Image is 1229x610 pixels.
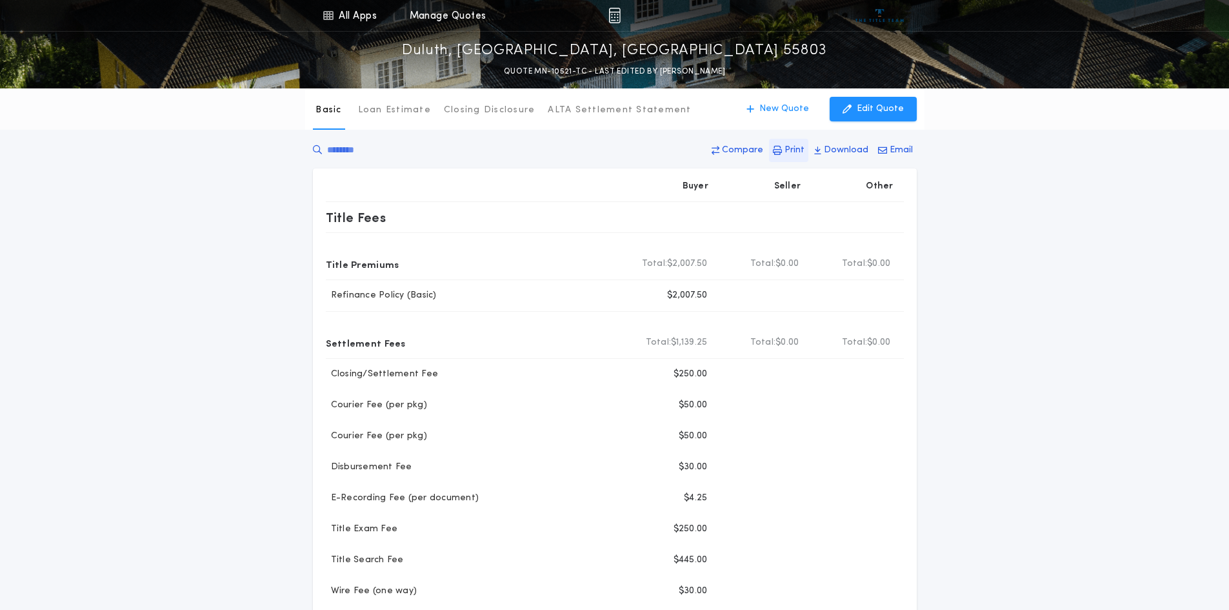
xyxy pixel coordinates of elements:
[684,492,707,505] p: $4.25
[674,554,708,567] p: $445.00
[708,139,767,162] button: Compare
[326,492,479,505] p: E-Recording Fee (per document)
[867,258,890,270] span: $0.00
[769,139,808,162] button: Print
[326,554,404,567] p: Title Search Fee
[667,289,707,302] p: $2,007.50
[679,430,708,443] p: $50.00
[326,523,398,536] p: Title Exam Fee
[857,103,904,116] p: Edit Quote
[842,336,868,349] b: Total:
[866,180,893,193] p: Other
[326,332,406,353] p: Settlement Fees
[842,258,868,270] b: Total:
[667,258,707,270] span: $2,007.50
[326,461,412,474] p: Disbursement Fee
[683,180,708,193] p: Buyer
[674,368,708,381] p: $250.00
[444,104,535,117] p: Closing Disclosure
[774,180,801,193] p: Seller
[775,336,799,349] span: $0.00
[326,207,386,228] p: Title Fees
[504,65,725,78] p: QUOTE MN-10521-TC - LAST EDITED BY [PERSON_NAME]
[679,585,708,598] p: $30.00
[326,399,427,412] p: Courier Fee (per pkg)
[867,336,890,349] span: $0.00
[646,336,672,349] b: Total:
[358,104,431,117] p: Loan Estimate
[855,9,904,22] img: vs-icon
[326,368,439,381] p: Closing/Settlement Fee
[874,139,917,162] button: Email
[759,103,809,116] p: New Quote
[671,336,707,349] span: $1,139.25
[722,144,763,157] p: Compare
[326,585,417,598] p: Wire Fee (one way)
[402,41,827,61] p: Duluth, [GEOGRAPHIC_DATA], [GEOGRAPHIC_DATA] 55803
[890,144,913,157] p: Email
[784,144,804,157] p: Print
[315,104,341,117] p: Basic
[326,254,399,274] p: Title Premiums
[810,139,872,162] button: Download
[642,258,668,270] b: Total:
[750,336,776,349] b: Total:
[679,399,708,412] p: $50.00
[326,430,427,443] p: Courier Fee (per pkg)
[548,104,691,117] p: ALTA Settlement Statement
[679,461,708,474] p: $30.00
[830,97,917,121] button: Edit Quote
[674,523,708,536] p: $250.00
[824,144,868,157] p: Download
[734,97,822,121] button: New Quote
[775,258,799,270] span: $0.00
[608,8,621,23] img: img
[750,258,776,270] b: Total:
[326,289,437,302] p: Refinance Policy (Basic)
